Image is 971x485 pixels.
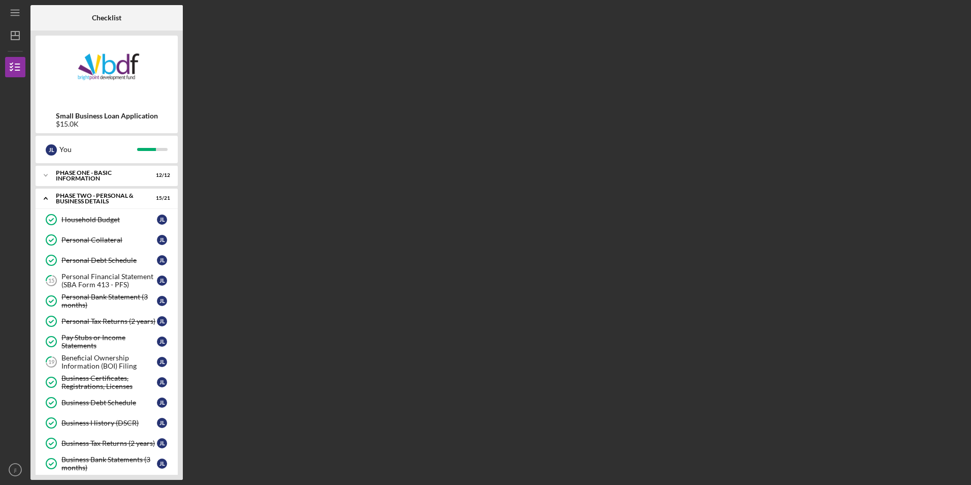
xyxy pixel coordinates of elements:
div: Household Budget [61,216,157,224]
div: Business Tax Returns (2 years) [61,439,157,447]
div: j l [157,418,167,428]
div: j l [157,438,167,448]
b: Small Business Loan Application [56,112,158,120]
div: Personal Tax Returns (2 years) [61,317,157,325]
div: Personal Financial Statement (SBA Form 413 - PFS) [61,272,157,289]
a: Business Certificates, Registrations, Licensesjl [41,372,173,392]
div: Business Debt Schedule [61,399,157,407]
div: j l [157,337,167,347]
div: j l [157,255,167,265]
a: Business Tax Returns (2 years)jl [41,433,173,453]
tspan: 19 [48,359,55,366]
div: PHASE TWO - PERSONAL & BUSINESS DETAILS [56,193,145,204]
div: $15.0K [56,120,158,128]
a: Business History (DSCR)jl [41,413,173,433]
div: j l [157,398,167,408]
div: Phase One - Basic Information [56,170,145,181]
a: Business Bank Statements (3 months)jl [41,453,173,474]
div: j l [157,357,167,367]
a: Personal Collateraljl [41,230,173,250]
div: Personal Collateral [61,236,157,244]
div: Business Bank Statements (3 months) [61,456,157,472]
button: jl [5,460,25,480]
div: j l [46,144,57,156]
a: Household Budgetjl [41,209,173,230]
a: Personal Debt Schedulejl [41,250,173,270]
div: j l [157,296,167,306]
a: Personal Bank Statement (3 months)jl [41,291,173,311]
div: 12 / 12 [152,172,170,178]
a: Pay Stubs or Income Statementsjl [41,331,173,352]
a: 15Personal Financial Statement (SBA Form 413 - PFS)jl [41,270,173,291]
div: j l [157,215,167,225]
a: 19Beneficial Ownership Information (BOI) Filingjl [41,352,173,372]
div: j l [157,235,167,245]
b: Checklist [92,14,121,22]
a: Personal Tax Returns (2 years)jl [41,311,173,331]
div: Beneficial Ownership Information (BOI) Filing [61,354,157,370]
a: Business Debt Schedulejl [41,392,173,413]
div: j l [157,459,167,469]
text: jl [14,467,16,473]
img: Product logo [36,41,178,102]
div: Business History (DSCR) [61,419,157,427]
div: Pay Stubs or Income Statements [61,334,157,350]
div: j l [157,316,167,326]
div: Personal Debt Schedule [61,256,157,264]
tspan: 15 [48,278,54,284]
div: Personal Bank Statement (3 months) [61,293,157,309]
div: You [59,141,137,158]
div: Business Certificates, Registrations, Licenses [61,374,157,390]
div: j l [157,276,167,286]
div: j l [157,377,167,387]
div: 15 / 21 [152,195,170,201]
